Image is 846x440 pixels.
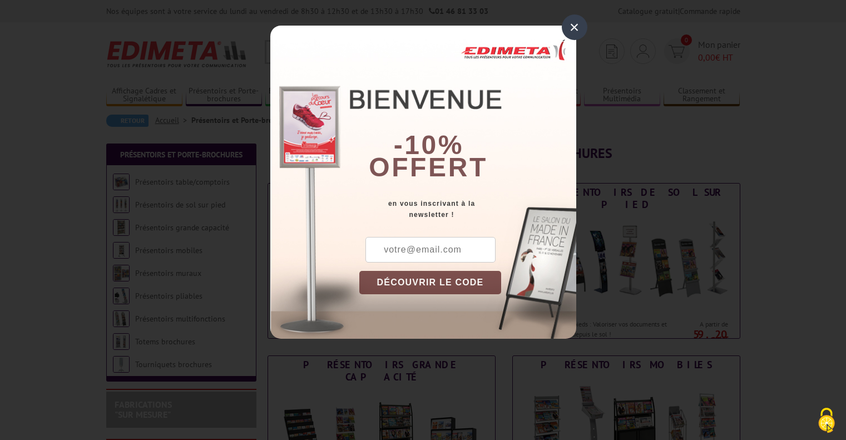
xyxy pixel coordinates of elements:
div: en vous inscrivant à la newsletter ! [359,198,576,220]
img: Cookies (fenêtre modale) [813,407,840,434]
button: DÉCOUVRIR LE CODE [359,271,502,294]
font: offert [369,152,488,182]
div: × [562,14,587,40]
button: Cookies (fenêtre modale) [807,402,846,440]
input: votre@email.com [365,237,496,263]
b: -10% [394,130,464,160]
